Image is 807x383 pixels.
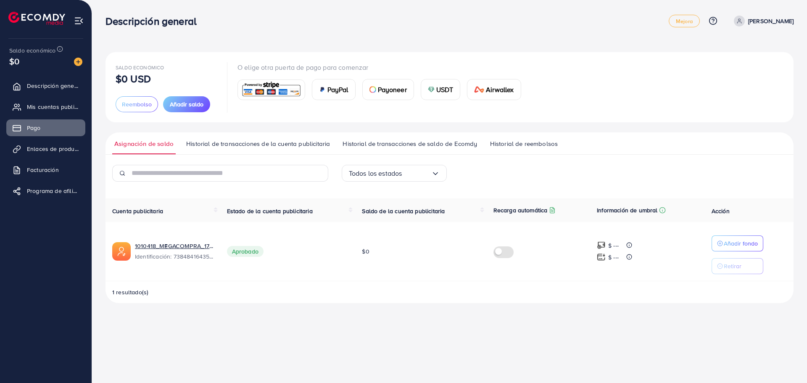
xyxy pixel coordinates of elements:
[467,79,521,100] a: tarjetaAirwallex
[74,16,84,26] img: menú
[135,252,237,261] font: Identificación: 7384841643578359825
[114,139,174,148] font: Asignación de saldo
[9,46,55,55] font: Saldo económico
[27,124,41,132] font: Pago
[597,241,606,250] img: importe de recarga
[186,139,330,148] font: Historial de transacciones de la cuenta publicitaria
[369,86,376,93] img: tarjeta
[327,85,348,94] font: PayPal
[6,140,85,157] a: Enlaces de productos
[237,79,305,100] a: tarjeta
[27,187,86,195] font: Programa de afiliados
[362,247,369,256] font: $0
[362,207,445,215] font: Saldo de la cuenta publicitaria
[135,242,243,250] font: 1010418_MEGACOMPRA_1719417436915
[474,86,484,93] img: tarjeta
[135,242,214,261] div: 1010418_MEGACOMPRA_1719417436915 7384841643578359825
[378,85,407,94] font: Payoneer
[362,79,414,100] a: tarjetaPayoneer
[676,17,693,25] font: Mejora
[116,71,151,86] font: $0 USD
[9,55,19,67] font: $0
[349,169,402,178] font: Todos los estados
[421,79,461,100] a: tarjetaUSDT
[8,12,65,25] img: logo
[490,139,558,148] font: Historial de reembolsos
[597,253,606,261] img: importe de recarga
[27,166,59,174] font: Facturación
[312,79,356,100] a: tarjetaPayPal
[27,103,94,111] font: Mis cuentas publicitarias
[712,235,763,251] button: Añadir fondo
[116,64,164,71] font: Saldo económico
[608,253,619,261] font: $ ---
[6,98,85,115] a: Mis cuentas publicitarias
[112,288,148,296] font: 1 resultado(s)
[74,58,82,66] img: imagen
[122,100,152,108] font: Reembolso
[163,96,210,112] button: Añadir saldo
[724,262,741,270] font: Retirar
[669,15,700,27] a: Mejora
[105,14,197,28] font: Descripción general
[116,96,158,112] button: Reembolso
[712,258,763,274] button: Retirar
[343,139,477,148] font: Historial de transacciones de saldo de Ecomdy
[240,81,302,99] img: tarjeta
[232,247,258,256] font: Aprobado
[237,63,369,72] font: O elige otra puerta de pago para comenzar
[27,145,86,153] font: Enlaces de productos
[112,207,163,215] font: Cuenta publicitaria
[27,82,82,90] font: Descripción general
[402,167,431,180] input: Buscar opción
[486,85,514,94] font: Airwallex
[493,206,548,214] font: Recarga automática
[112,242,131,261] img: ic-ads-acc.e4c84228.svg
[712,207,730,215] font: Acción
[748,17,794,25] font: [PERSON_NAME]
[608,241,619,250] font: $ ---
[597,206,657,214] font: Información de umbral
[6,77,85,94] a: Descripción general
[771,345,801,377] iframe: Charlar
[135,242,214,250] a: 1010418_MEGACOMPRA_1719417436915
[170,100,203,108] font: Añadir saldo
[227,207,313,215] font: Estado de la cuenta publicitaria
[436,85,454,94] font: USDT
[6,161,85,178] a: Facturación
[342,165,447,182] div: Buscar opción
[6,182,85,199] a: Programa de afiliados
[731,16,794,26] a: [PERSON_NAME]
[319,86,326,93] img: tarjeta
[428,86,435,93] img: tarjeta
[724,239,758,248] font: Añadir fondo
[6,119,85,136] a: Pago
